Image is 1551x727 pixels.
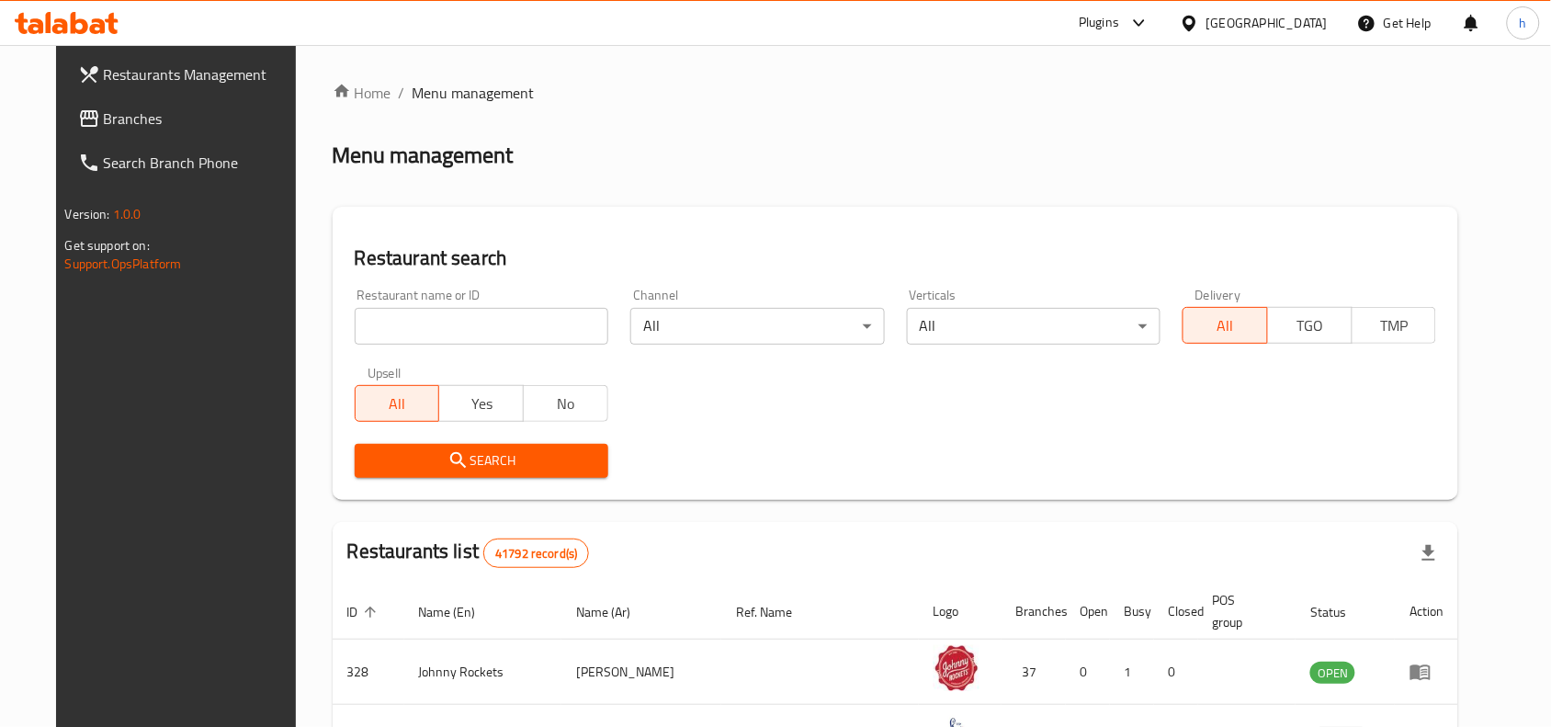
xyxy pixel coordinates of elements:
[1066,584,1110,640] th: Open
[113,202,142,226] span: 1.0.0
[65,202,110,226] span: Version:
[576,601,654,623] span: Name (Ar)
[404,640,562,705] td: Johnny Rockets
[1154,584,1198,640] th: Closed
[484,545,588,562] span: 41792 record(s)
[104,152,300,174] span: Search Branch Phone
[1066,640,1110,705] td: 0
[1154,640,1198,705] td: 0
[65,233,150,257] span: Get support on:
[355,244,1437,272] h2: Restaurant search
[1002,584,1066,640] th: Branches
[438,385,524,422] button: Yes
[63,97,315,141] a: Branches
[369,449,594,472] span: Search
[447,391,516,417] span: Yes
[63,52,315,97] a: Restaurants Management
[333,82,1459,104] nav: breadcrumb
[1352,307,1437,344] button: TMP
[333,640,404,705] td: 328
[347,601,382,623] span: ID
[1409,661,1443,683] div: Menu
[1002,640,1066,705] td: 37
[104,63,300,85] span: Restaurants Management
[333,141,514,170] h2: Menu management
[419,601,500,623] span: Name (En)
[363,391,433,417] span: All
[630,308,884,345] div: All
[561,640,721,705] td: [PERSON_NAME]
[1275,312,1345,339] span: TGO
[1407,531,1451,575] div: Export file
[1191,312,1261,339] span: All
[347,538,590,568] h2: Restaurants list
[355,308,608,345] input: Search for restaurant name or ID..
[1206,13,1328,33] div: [GEOGRAPHIC_DATA]
[333,82,391,104] a: Home
[1310,662,1355,684] div: OPEN
[531,391,601,417] span: No
[1310,663,1355,684] span: OPEN
[483,539,589,568] div: Total records count
[907,308,1160,345] div: All
[1395,584,1458,640] th: Action
[63,141,315,185] a: Search Branch Phone
[1183,307,1268,344] button: All
[104,108,300,130] span: Branches
[1110,584,1154,640] th: Busy
[368,367,402,380] label: Upsell
[1310,601,1370,623] span: Status
[1520,13,1527,33] span: h
[523,385,608,422] button: No
[1110,640,1154,705] td: 1
[919,584,1002,640] th: Logo
[1267,307,1353,344] button: TGO
[1360,312,1430,339] span: TMP
[934,645,979,691] img: Johnny Rockets
[736,601,816,623] span: Ref. Name
[1195,289,1241,301] label: Delivery
[399,82,405,104] li: /
[1079,12,1119,34] div: Plugins
[355,385,440,422] button: All
[65,252,182,276] a: Support.OpsPlatform
[1213,589,1274,633] span: POS group
[355,444,608,478] button: Search
[413,82,535,104] span: Menu management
